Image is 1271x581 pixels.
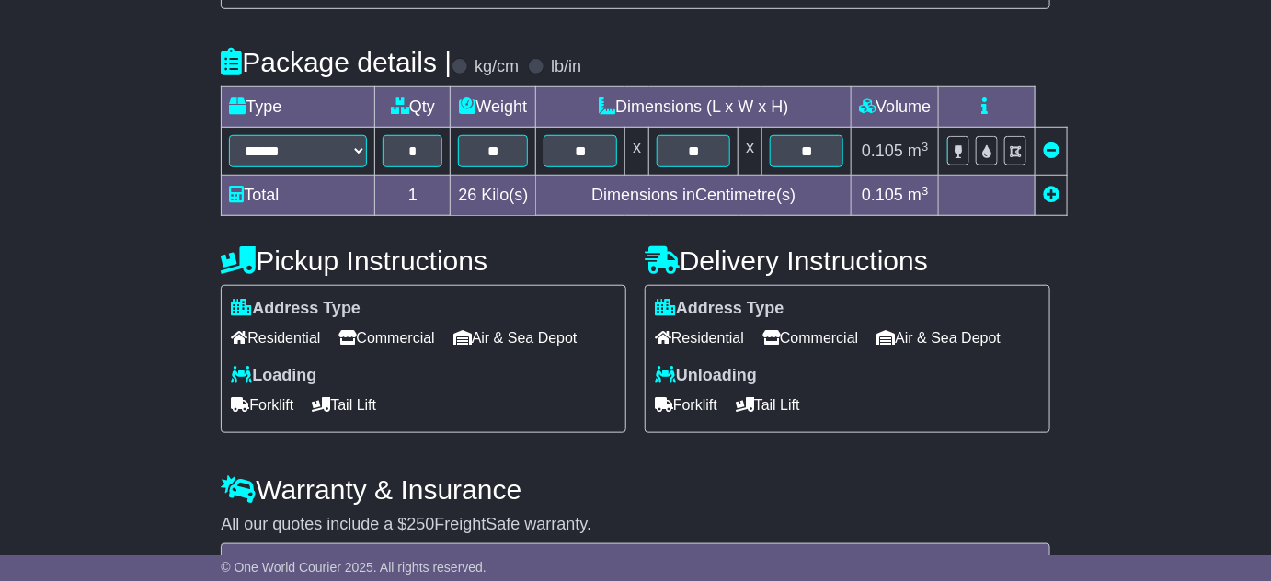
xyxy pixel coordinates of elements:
label: Address Type [655,299,784,319]
span: 26 [458,186,476,204]
td: Weight [451,87,536,128]
td: x [625,128,649,176]
span: © One World Courier 2025. All rights reserved. [221,560,487,575]
span: Air & Sea Depot [876,324,1001,352]
div: All our quotes include a $ FreightSafe warranty. [221,515,1049,535]
td: Kilo(s) [451,176,536,216]
span: Tail Lift [736,391,800,419]
h4: Package details | [221,47,452,77]
label: lb/in [551,57,581,77]
span: Commercial [338,324,434,352]
label: Address Type [231,299,361,319]
span: Tail Lift [312,391,376,419]
span: 0.105 [862,186,903,204]
td: x [739,128,762,176]
span: m [908,142,929,160]
td: Qty [375,87,451,128]
h4: Warranty & Insurance [221,474,1049,505]
span: Residential [231,324,320,352]
span: Commercial [762,324,858,352]
h4: Delivery Instructions [645,245,1050,276]
sup: 3 [922,184,929,198]
td: Total [222,176,375,216]
span: m [908,186,929,204]
span: 0.105 [862,142,903,160]
h4: Pickup Instructions [221,245,626,276]
td: Dimensions in Centimetre(s) [536,176,852,216]
span: Air & Sea Depot [453,324,578,352]
label: Loading [231,366,316,386]
td: Volume [852,87,939,128]
a: Add new item [1043,186,1059,204]
sup: 3 [922,140,929,154]
span: Forklift [231,391,293,419]
a: Remove this item [1043,142,1059,160]
label: kg/cm [475,57,519,77]
span: Residential [655,324,744,352]
td: 1 [375,176,451,216]
td: Dimensions (L x W x H) [536,87,852,128]
td: Type [222,87,375,128]
span: 250 [406,515,434,533]
span: Forklift [655,391,717,419]
label: Unloading [655,366,757,386]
